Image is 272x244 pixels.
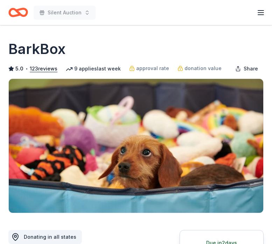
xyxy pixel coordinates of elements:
[177,64,222,73] a: donation value
[9,79,263,213] img: Image for BarkBox
[136,64,169,73] span: approval rate
[129,64,169,73] a: approval rate
[34,6,96,20] button: Silent Auction
[26,66,28,72] span: •
[8,4,28,21] a: Home
[66,65,121,73] div: 9 applies last week
[30,65,57,73] button: 123reviews
[184,64,222,73] span: donation value
[230,62,264,76] button: Share
[15,65,23,73] span: 5.0
[48,8,82,17] span: Silent Auction
[8,39,65,59] h1: BarkBox
[244,65,258,73] span: Share
[24,234,76,240] span: Donating in all states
